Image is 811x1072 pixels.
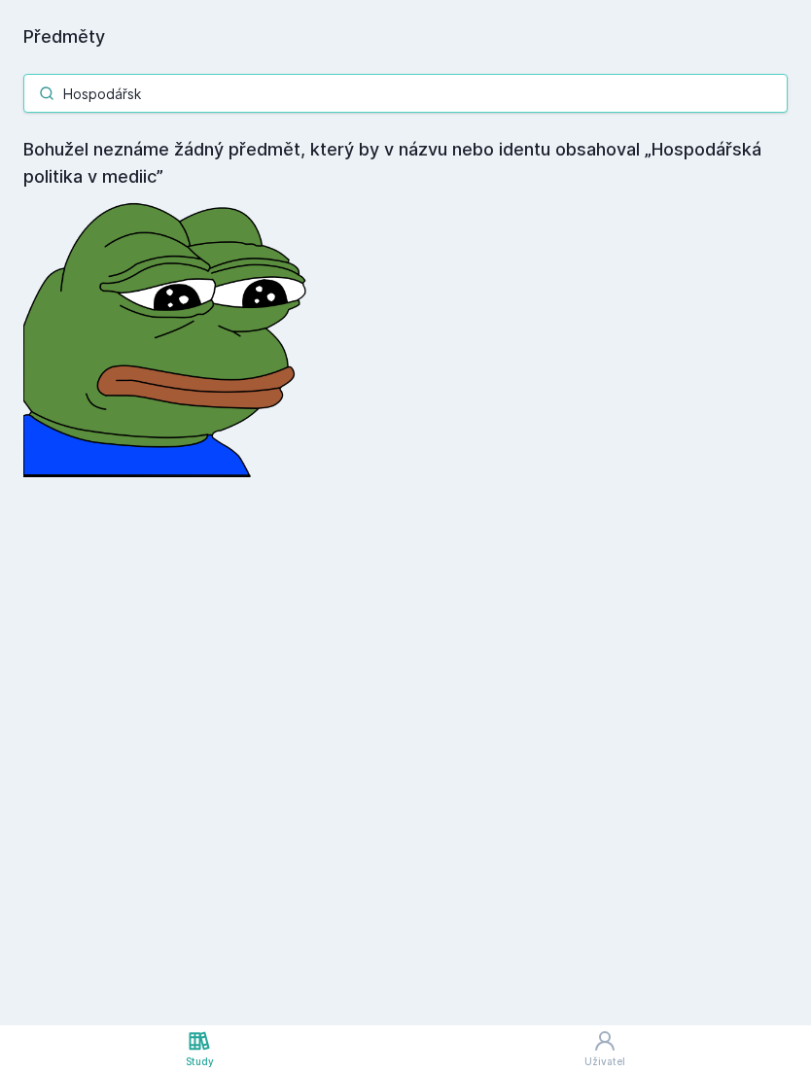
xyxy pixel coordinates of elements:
h1: Předměty [23,23,788,51]
h4: Bohužel neznáme žádný předmět, který by v názvu nebo identu obsahoval „Hospodářská politika v med... [23,136,788,190]
img: error_picture.png [23,190,315,477]
input: Název nebo ident předmětu… [23,74,788,113]
div: Study [186,1055,214,1069]
div: Uživatel [584,1055,625,1069]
